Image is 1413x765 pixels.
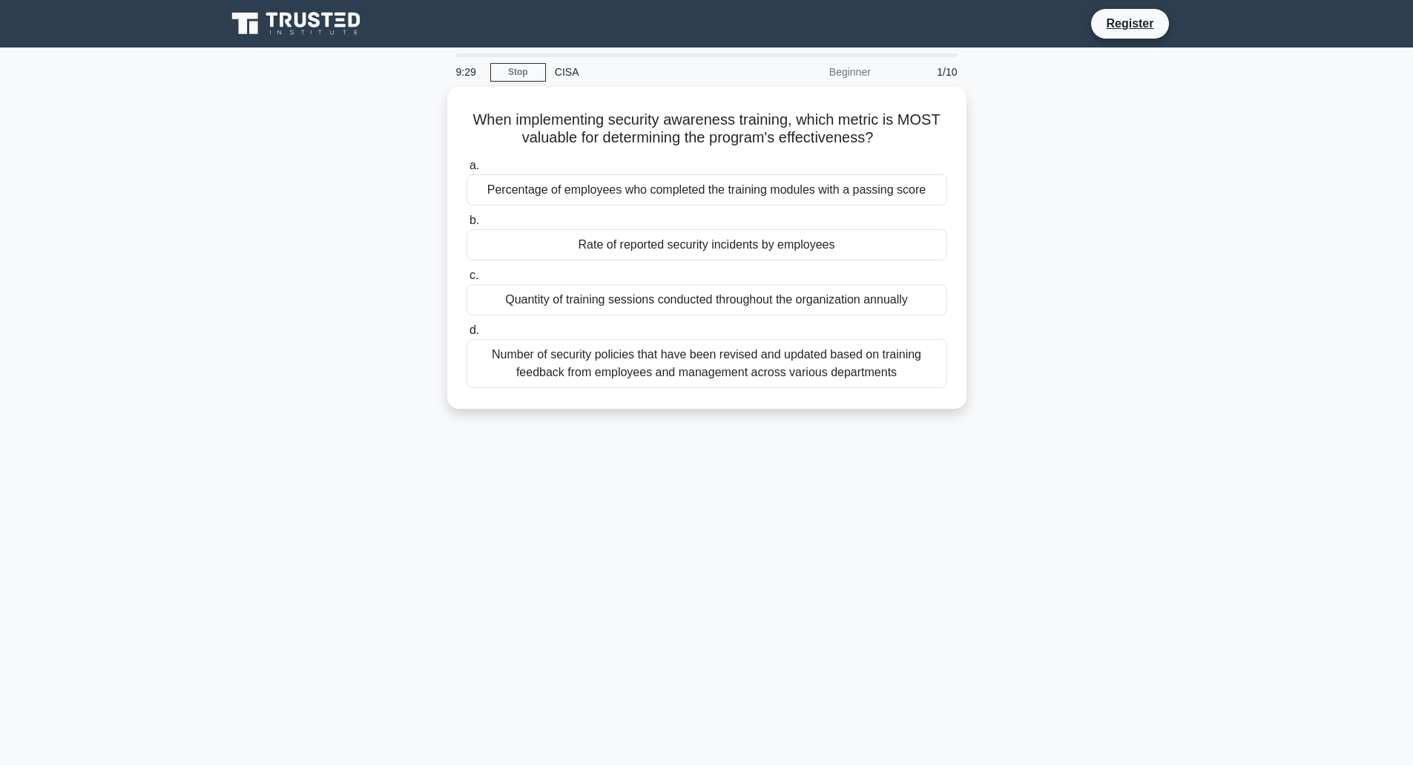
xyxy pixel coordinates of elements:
[750,57,880,87] div: Beginner
[470,159,479,171] span: a.
[1097,14,1162,33] a: Register
[467,174,947,206] div: Percentage of employees who completed the training modules with a passing score
[546,57,750,87] div: CISA
[447,57,490,87] div: 9:29
[470,324,479,336] span: d.
[467,339,947,388] div: Number of security policies that have been revised and updated based on training feedback from em...
[880,57,966,87] div: 1/10
[467,284,947,315] div: Quantity of training sessions conducted throughout the organization annually
[470,269,478,281] span: c.
[465,111,949,148] h5: When implementing security awareness training, which metric is MOST valuable for determining the ...
[467,229,947,260] div: Rate of reported security incidents by employees
[470,214,479,226] span: b.
[490,63,546,82] a: Stop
